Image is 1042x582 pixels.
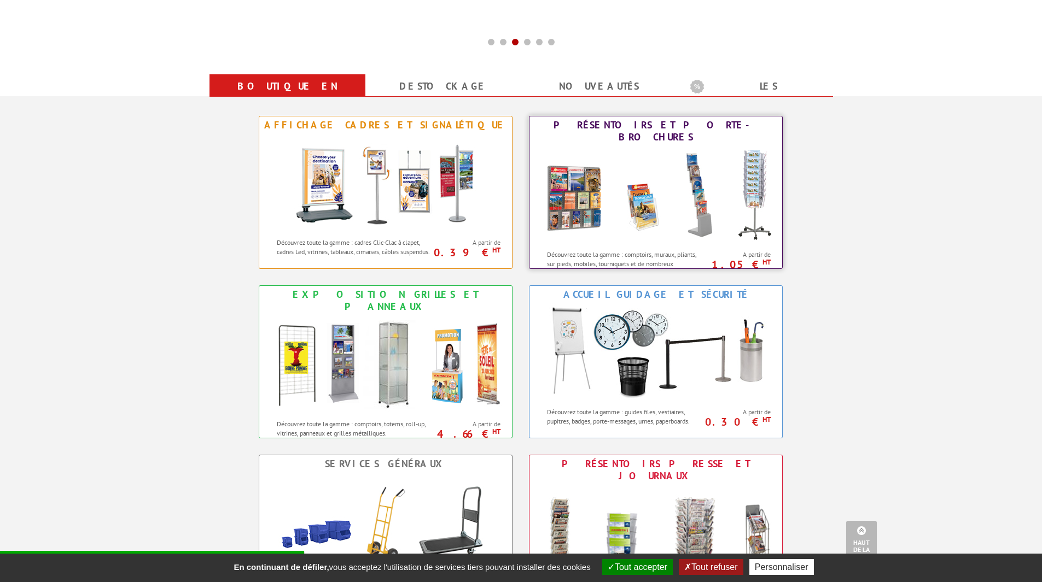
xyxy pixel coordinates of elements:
[706,250,771,259] span: A partir de
[223,77,352,116] a: Boutique en ligne
[430,431,501,437] p: 4.66 €
[749,559,814,575] button: Personnaliser (fenêtre modale)
[436,238,501,247] span: A partir de
[262,119,509,131] div: Affichage Cadres et Signalétique
[535,146,776,244] img: Présentoirs et Porte-brochures
[534,77,664,96] a: nouveautés
[529,116,783,269] a: Présentoirs et Porte-brochures Présentoirs et Porte-brochures Découvrez toute la gamme : comptoir...
[277,419,433,438] p: Découvrez toute la gamme : comptoirs, totems, roll-up, vitrines, panneaux et grilles métalliques.
[690,77,827,98] b: Les promotions
[846,521,877,566] a: Haut de la page
[262,289,509,313] div: Exposition Grilles et Panneaux
[265,473,506,571] img: Services Généraux
[259,116,513,269] a: Affichage Cadres et Signalétique Affichage Cadres et Signalétique Découvrez toute la gamme : cadr...
[535,303,776,402] img: Accueil Guidage et Sécurité
[259,285,513,438] a: Exposition Grilles et Panneaux Exposition Grilles et Panneaux Découvrez toute la gamme : comptoir...
[430,249,501,256] p: 0.39 €
[228,562,596,572] span: vous acceptez l'utilisation de services tiers pouvant installer des cookies
[529,285,783,438] a: Accueil Guidage et Sécurité Accueil Guidage et Sécurité Découvrez toute la gamme : guides files, ...
[436,420,501,428] span: A partir de
[284,134,487,232] img: Affichage Cadres et Signalétique
[602,559,673,575] button: Tout accepter
[762,257,771,267] sup: HT
[532,458,779,482] div: Présentoirs Presse et Journaux
[762,415,771,424] sup: HT
[532,119,779,143] div: Présentoirs et Porte-brochures
[262,458,509,470] div: Services Généraux
[234,562,329,572] strong: En continuant de défiler,
[492,245,500,255] sup: HT
[701,419,771,425] p: 0.30 €
[547,250,703,278] p: Découvrez toute la gamme : comptoirs, muraux, pliants, sur pieds, mobiles, tourniquets et de nomb...
[706,408,771,416] span: A partir de
[277,238,433,256] p: Découvrez toute la gamme : cadres Clic-Clac à clapet, cadres Led, vitrines, tableaux, cimaises, c...
[265,315,506,414] img: Exposition Grilles et Panneaux
[379,77,508,96] a: Destockage
[690,77,820,116] a: Les promotions
[679,559,743,575] button: Tout refuser
[547,407,703,426] p: Découvrez toute la gamme : guides files, vestiaires, pupitres, badges, porte-messages, urnes, pap...
[492,427,500,436] sup: HT
[532,289,779,301] div: Accueil Guidage et Sécurité
[701,261,771,268] p: 1.05 €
